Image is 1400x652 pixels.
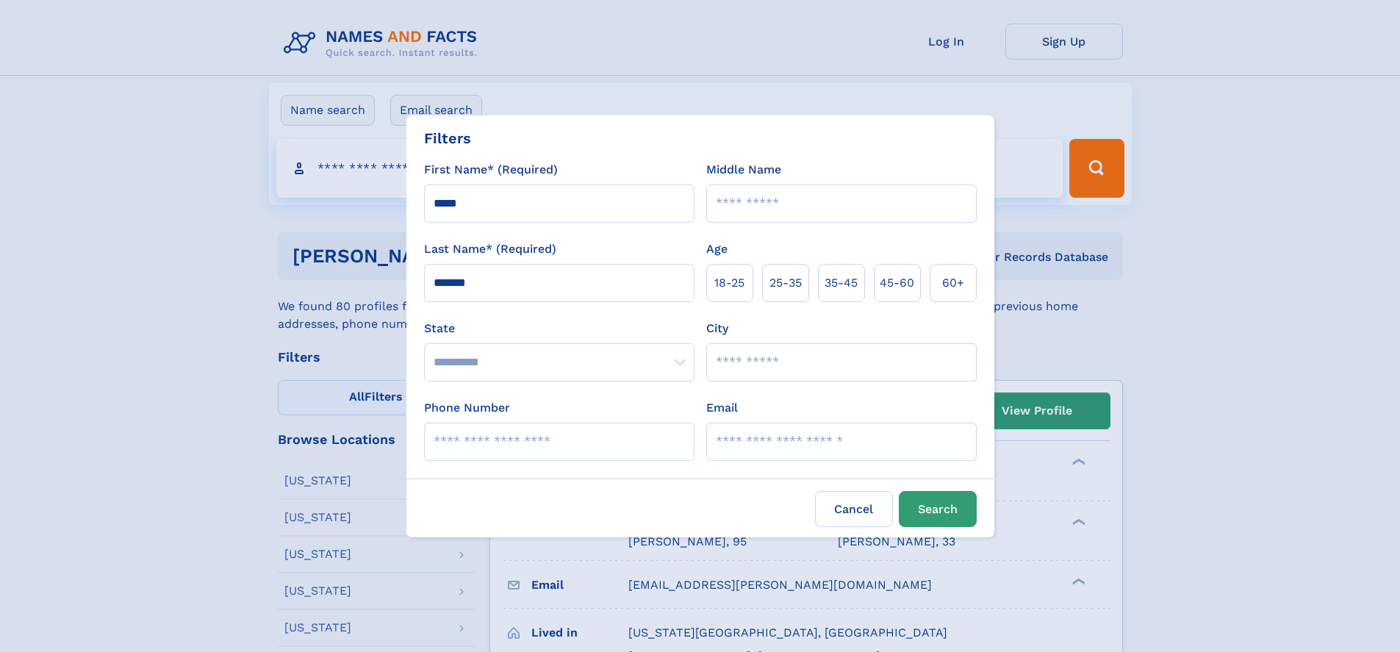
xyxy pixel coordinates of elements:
[880,274,914,292] span: 45‑60
[424,127,471,149] div: Filters
[706,161,781,179] label: Middle Name
[424,399,510,417] label: Phone Number
[424,161,558,179] label: First Name* (Required)
[899,491,977,527] button: Search
[424,240,556,258] label: Last Name* (Required)
[424,320,694,337] label: State
[706,240,728,258] label: Age
[706,320,728,337] label: City
[706,399,738,417] label: Email
[815,491,893,527] label: Cancel
[714,274,744,292] span: 18‑25
[769,274,802,292] span: 25‑35
[825,274,858,292] span: 35‑45
[942,274,964,292] span: 60+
